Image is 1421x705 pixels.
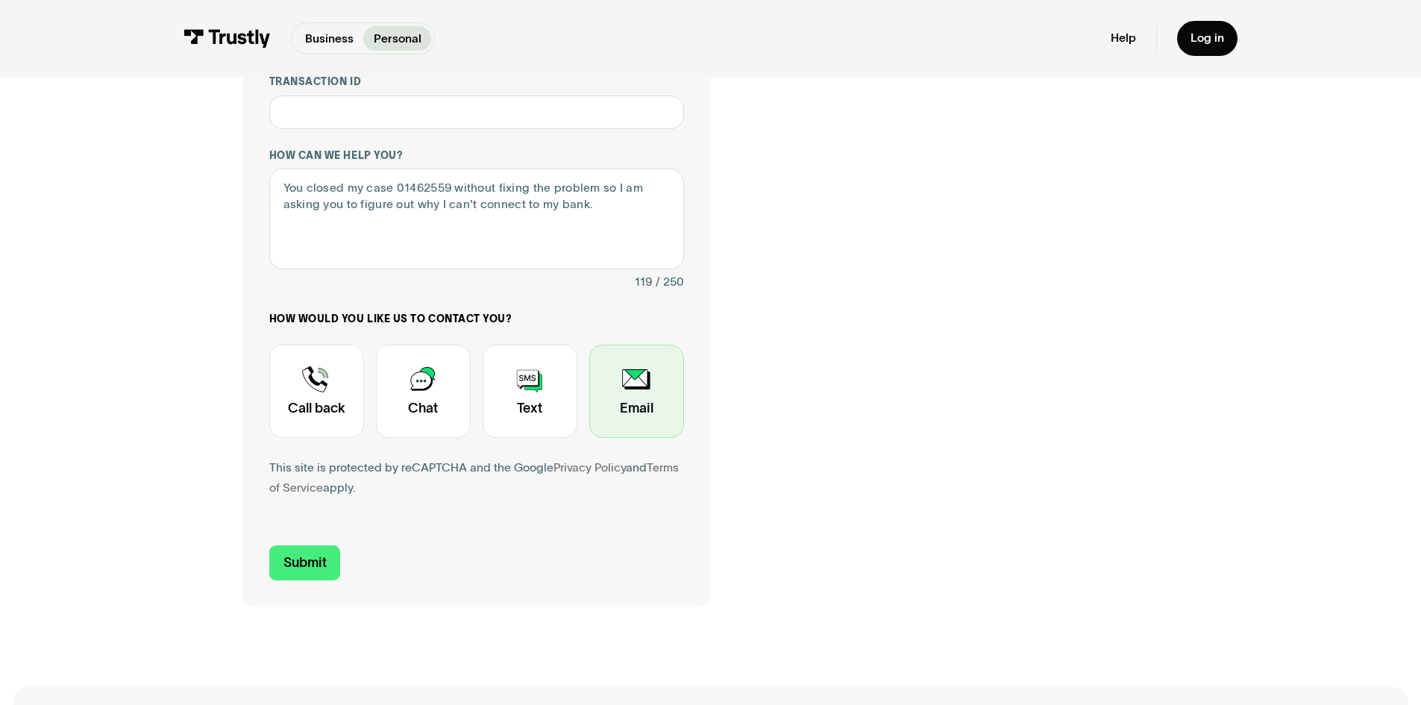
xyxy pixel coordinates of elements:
[1111,31,1136,46] a: Help
[656,272,684,292] div: / 250
[269,149,684,163] label: How can we help you?
[269,313,684,326] label: How would you like us to contact you?
[1177,21,1238,56] a: Log in
[1191,31,1224,46] div: Log in
[635,272,652,292] div: 119
[305,30,354,48] p: Business
[553,461,626,474] a: Privacy Policy
[269,545,341,580] input: Submit
[295,26,363,51] a: Business
[363,26,431,51] a: Personal
[269,75,684,89] label: Transaction ID
[269,458,684,498] div: This site is protected by reCAPTCHA and the Google and apply.
[374,30,421,48] p: Personal
[183,29,271,48] img: Trustly Logo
